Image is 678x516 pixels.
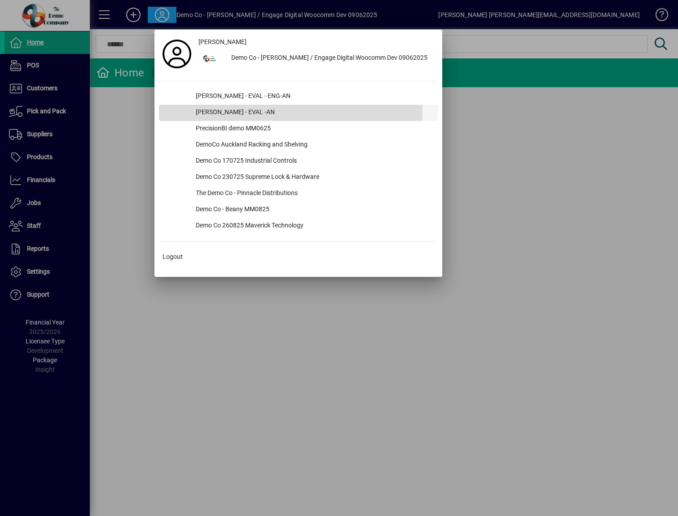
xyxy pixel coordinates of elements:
button: Demo Co - Beany MM0825 [159,202,438,218]
button: PrecisionBI demo MM0625 [159,121,438,137]
span: [PERSON_NAME] [198,37,247,47]
button: Demo Co - [PERSON_NAME] / Engage Digital Woocomm Dev 09062025 [195,50,438,67]
button: The Demo Co - Pinnacle Distributions [159,186,438,202]
div: [PERSON_NAME] - EVAL -AN [189,105,438,121]
a: [PERSON_NAME] [195,34,438,50]
button: Logout [159,249,438,265]
button: Demo Co 230725 Supreme Lock & Hardware [159,169,438,186]
div: [PERSON_NAME] - EVAL - ENG-AN [189,89,438,105]
div: Demo Co - Beany MM0825 [189,202,438,218]
div: Demo Co 230725 Supreme Lock & Hardware [189,169,438,186]
div: Demo Co 260825 Maverick Technology [189,218,438,234]
button: Demo Co 260825 Maverick Technology [159,218,438,234]
div: PrecisionBI demo MM0625 [189,121,438,137]
div: Demo Co - [PERSON_NAME] / Engage Digital Woocomm Dev 09062025 [224,50,438,67]
div: The Demo Co - Pinnacle Distributions [189,186,438,202]
div: Demo Co 170725 Industrial Controls [189,153,438,169]
div: DemoCo Auckland Racking and Shelving [189,137,438,153]
button: Demo Co 170725 Industrial Controls [159,153,438,169]
button: [PERSON_NAME] - EVAL -AN [159,105,438,121]
button: [PERSON_NAME] - EVAL - ENG-AN [159,89,438,105]
span: Logout [163,252,183,262]
a: Profile [159,46,195,62]
button: DemoCo Auckland Racking and Shelving [159,137,438,153]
